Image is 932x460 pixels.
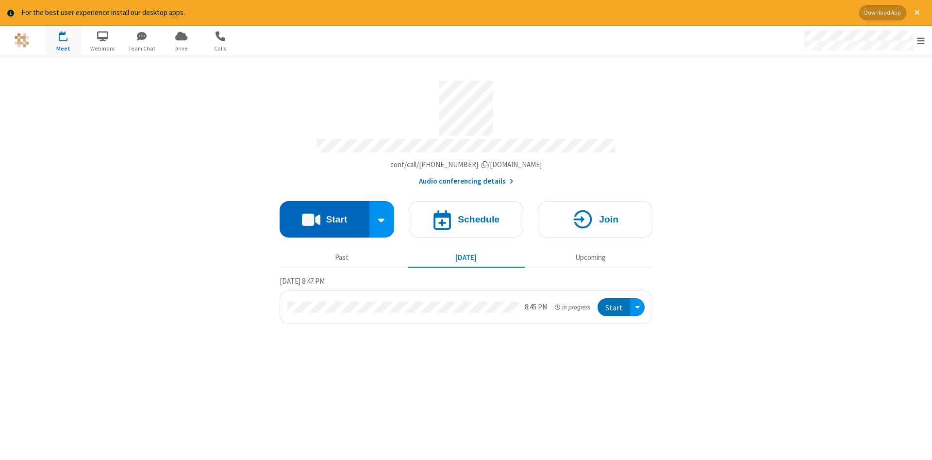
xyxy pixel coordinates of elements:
[280,276,325,286] span: [DATE] 8:47 PM
[525,302,548,313] div: 8:45 PM
[45,44,82,53] span: Meet
[369,201,395,238] div: Start conference options
[408,249,525,267] button: [DATE]
[409,201,523,238] button: Schedule
[630,298,645,316] div: Open menu
[84,44,121,53] span: Webinars
[532,249,649,267] button: Upcoming
[458,215,499,224] h4: Schedule
[326,215,347,224] h4: Start
[163,44,200,53] span: Drive
[598,298,630,316] button: Start
[280,73,652,187] section: Account details
[910,5,925,20] button: Close alert
[555,303,590,312] em: in progress
[599,215,618,224] h4: Join
[15,33,29,48] img: QA Selenium DO NOT DELETE OR CHANGE
[124,44,160,53] span: Team Chat
[3,26,40,55] button: Logo
[390,160,542,169] span: Copy my meeting room link
[419,176,514,187] button: Audio conferencing details
[66,31,72,38] div: 1
[21,7,852,18] div: For the best user experience install our desktop apps.
[283,249,400,267] button: Past
[280,201,369,238] button: Start
[390,159,542,170] button: Copy my meeting room linkCopy my meeting room link
[795,26,932,55] div: Open menu
[280,275,652,324] section: Today's Meetings
[538,201,652,238] button: Join
[859,5,906,20] button: Download App
[202,44,239,53] span: Calls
